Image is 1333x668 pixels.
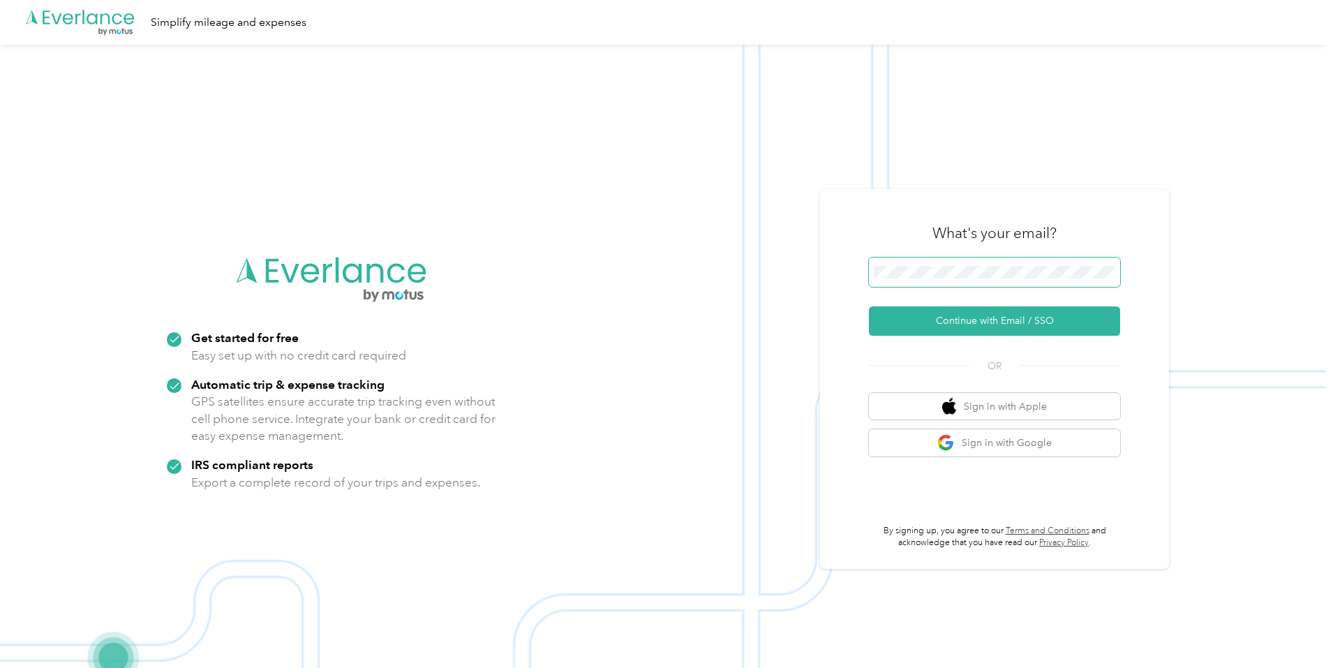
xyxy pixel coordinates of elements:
[191,377,385,392] strong: Automatic trip & expense tracking
[191,393,496,445] p: GPS satellites ensure accurate trip tracking even without cell phone service. Integrate your bank...
[151,14,306,31] div: Simplify mileage and expenses
[191,330,299,345] strong: Get started for free
[937,434,955,452] img: google logo
[191,474,480,491] p: Export a complete record of your trips and expenses.
[942,398,956,415] img: apple logo
[1006,526,1089,536] a: Terms and Conditions
[191,457,313,472] strong: IRS compliant reports
[869,393,1120,420] button: apple logoSign in with Apple
[932,223,1057,243] h3: What's your email?
[869,525,1120,549] p: By signing up, you agree to our and acknowledge that you have read our .
[869,306,1120,336] button: Continue with Email / SSO
[191,347,406,364] p: Easy set up with no credit card required
[869,429,1120,457] button: google logoSign in with Google
[970,359,1019,373] span: OR
[1039,537,1089,548] a: Privacy Policy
